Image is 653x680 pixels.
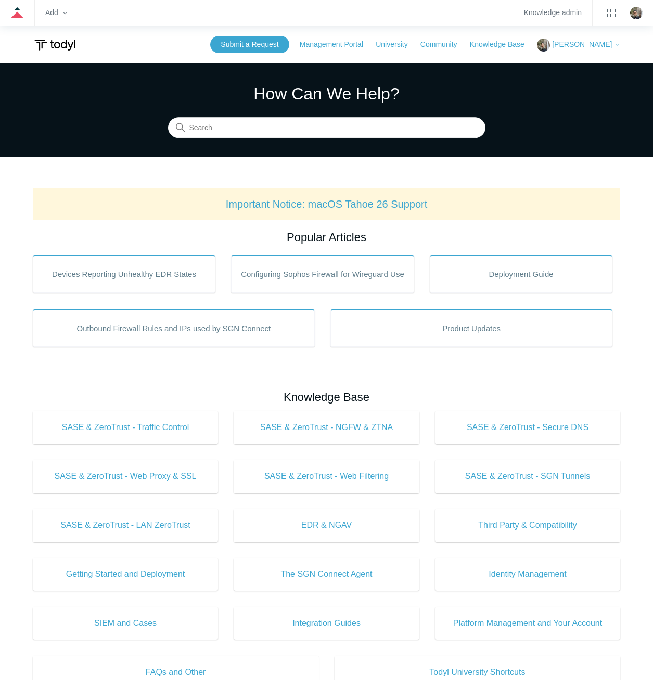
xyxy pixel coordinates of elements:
[48,470,203,483] span: SASE & ZeroTrust - Web Proxy & SSL
[210,36,289,53] a: Submit a Request
[249,421,404,434] span: SASE & ZeroTrust - NGFW & ZTNA
[33,388,621,406] h2: Knowledge Base
[33,607,219,640] a: SIEM and Cases
[168,81,485,106] h1: How Can We Help?
[435,558,621,591] a: Identity Management
[420,39,468,50] a: Community
[249,470,404,483] span: SASE & ZeroTrust - Web Filtering
[234,509,419,542] a: EDR & NGAV
[168,118,485,138] input: Search
[226,198,428,210] a: Important Notice: macOS Tahoe 26 Support
[249,519,404,532] span: EDR & NGAV
[249,617,404,629] span: Integration Guides
[470,39,535,50] a: Knowledge Base
[33,460,219,493] a: SASE & ZeroTrust - Web Proxy & SSL
[33,309,315,347] a: Outbound Firewall Rules and IPs used by SGN Connect
[435,509,621,542] a: Third Party & Compatibility
[234,411,419,444] a: SASE & ZeroTrust - NGFW & ZTNA
[33,558,219,591] a: Getting Started and Deployment
[451,519,605,532] span: Third Party & Compatibility
[234,558,419,591] a: The SGN Connect Agent
[524,10,582,16] a: Knowledge admin
[376,39,418,50] a: University
[451,470,605,483] span: SASE & ZeroTrust - SGN Tunnels
[451,568,605,581] span: Identity Management
[33,411,219,444] a: SASE & ZeroTrust - Traffic Control
[234,460,419,493] a: SASE & ZeroTrust - Web Filtering
[45,10,67,16] zd-hc-trigger: Add
[430,255,613,293] a: Deployment Guide
[48,568,203,581] span: Getting Started and Deployment
[234,607,419,640] a: Integration Guides
[33,35,77,55] img: Todyl Support Center Help Center home page
[630,7,643,19] zd-hc-trigger: Click your profile icon to open the profile menu
[435,460,621,493] a: SASE & ZeroTrust - SGN Tunnels
[33,229,621,246] h2: Popular Articles
[350,666,605,678] span: Todyl University Shortcuts
[451,421,605,434] span: SASE & ZeroTrust - Secure DNS
[33,509,219,542] a: SASE & ZeroTrust - LAN ZeroTrust
[552,40,612,48] span: [PERSON_NAME]
[48,666,303,678] span: FAQs and Other
[249,568,404,581] span: The SGN Connect Agent
[231,255,414,293] a: Configuring Sophos Firewall for Wireguard Use
[48,519,203,532] span: SASE & ZeroTrust - LAN ZeroTrust
[630,7,643,19] img: user avatar
[48,421,203,434] span: SASE & ZeroTrust - Traffic Control
[300,39,374,50] a: Management Portal
[451,617,605,629] span: Platform Management and Your Account
[48,617,203,629] span: SIEM and Cases
[435,411,621,444] a: SASE & ZeroTrust - Secure DNS
[537,39,620,52] button: [PERSON_NAME]
[33,255,216,293] a: Devices Reporting Unhealthy EDR States
[435,607,621,640] a: Platform Management and Your Account
[330,309,612,347] a: Product Updates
